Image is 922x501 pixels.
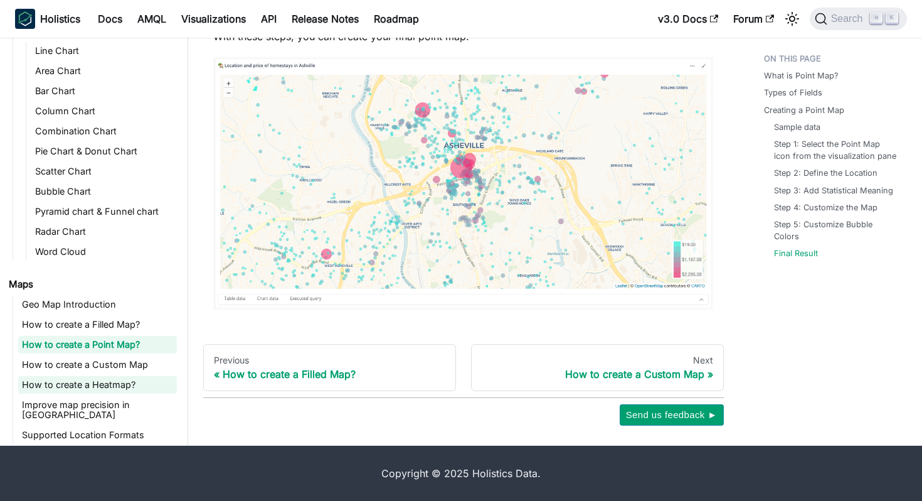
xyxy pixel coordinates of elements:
a: PreviousHow to create a Filled Map? [203,344,456,392]
a: Scatter Chart [31,163,177,180]
a: Maps [5,276,177,293]
a: AMQL [130,9,174,29]
div: Next [482,355,713,366]
a: Word Cloud [31,243,177,261]
a: Supported Location Formats [18,426,177,444]
a: How to create a Heatmap? [18,376,177,394]
a: Column Chart [31,102,177,120]
a: Creating a Point Map [764,104,844,116]
button: Send us feedback ► [620,404,724,426]
button: Search (Command+K) [810,8,907,30]
a: Final Result [774,247,818,259]
a: Pie Chart & Donut Chart [31,143,177,160]
span: Send us feedback ► [626,407,718,423]
a: Release Notes [284,9,366,29]
a: Visualizations [174,9,253,29]
button: Switch between dark and light mode (currently light mode) [782,9,802,29]
a: How to create a Filled Map? [18,316,177,333]
a: Pyramid chart & Funnel chart [31,203,177,220]
a: How to create a Point Map? [18,336,177,353]
a: Docs [90,9,130,29]
a: Improve map precision in [GEOGRAPHIC_DATA] [18,396,177,424]
div: Copyright © 2025 Holistics Data. [62,466,860,481]
nav: Docs pages [203,344,724,392]
a: Types of Fields [764,87,822,99]
div: Previous [214,355,445,366]
a: Bubble Chart [31,183,177,200]
a: Bar Chart [31,82,177,100]
b: Holistics [40,11,80,26]
a: Step 4: Customize the Map [774,202,877,213]
a: Geo Map Introduction [18,296,177,313]
a: Step 3: Add Statistical Meaning [774,185,893,197]
div: How to create a Filled Map? [214,368,445,380]
div: How to create a Custom Map [482,368,713,380]
kbd: ⌘ [870,13,882,24]
a: Forum [726,9,782,29]
a: NextHow to create a Custom Map [471,344,724,392]
a: What is Point Map? [764,70,839,82]
a: Step 5: Customize Bubble Colors [774,218,898,242]
a: Step 2: Define the Location [774,167,877,179]
a: Radar Chart [31,223,177,240]
a: Sample data [774,121,820,133]
img: Holistics [15,9,35,29]
a: Step 1: Select the Point Map icon from the visualization pane [774,138,898,162]
a: v3.0 Docs [650,9,726,29]
a: Area Chart [31,62,177,80]
kbd: K [886,13,898,24]
a: Combination Chart [31,122,177,140]
span: Search [827,13,871,24]
a: Roadmap [366,9,427,29]
a: Line Chart [31,42,177,60]
a: HolisticsHolistics [15,9,80,29]
a: API [253,9,284,29]
a: How to create a Custom Map [18,356,177,374]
